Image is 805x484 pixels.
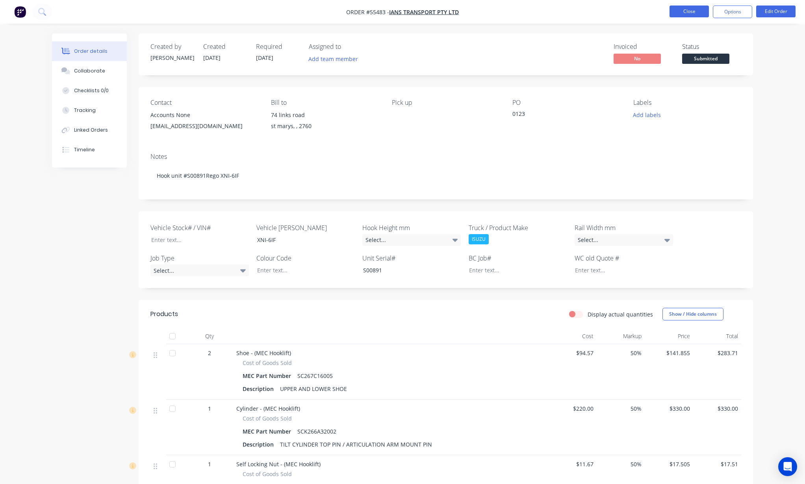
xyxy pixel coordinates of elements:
span: $17.51 [696,460,738,468]
button: Add team member [304,54,362,64]
div: Created by [150,43,194,50]
div: [EMAIL_ADDRESS][DOMAIN_NAME] [150,121,258,132]
div: Notes [150,153,741,160]
label: Job Type [150,253,249,263]
span: $220.00 [551,404,594,413]
span: $94.57 [551,349,594,357]
div: 74 links road [271,110,379,121]
label: WC old Quote # [575,253,673,263]
div: Cost [548,328,597,344]
span: 50% [600,349,642,357]
div: XNI-6IF [251,234,349,246]
div: Select... [362,234,461,246]
div: Collaborate [74,67,105,74]
div: Checklists 0/0 [74,87,109,94]
span: Submitted [682,54,729,63]
div: Select... [575,234,673,246]
div: SC267C16005 [294,370,336,382]
div: Order details [74,48,108,55]
div: Description [243,439,277,450]
span: Cylinder - (MEC Hooklift) [236,405,300,412]
div: Created [203,43,247,50]
span: Cost of Goods Sold [243,470,292,478]
div: Price [645,328,693,344]
div: UPPER AND LOWER SHOE [277,383,350,395]
label: Vehicle [PERSON_NAME] [256,223,355,233]
button: Add labels [629,110,665,120]
div: Accounts None [150,110,258,121]
label: Truck / Product Make [469,223,567,233]
span: $283.71 [696,349,738,357]
div: Open Intercom Messenger [778,457,797,476]
div: 0123 [512,110,611,121]
div: PO [512,99,620,106]
span: [DATE] [203,54,221,61]
div: Status [682,43,741,50]
label: Hook Height mm [362,223,461,233]
div: st marys, , 2760 [271,121,379,132]
span: 50% [600,404,642,413]
span: 1 [208,404,211,413]
div: TILT CYLINDER TOP PIN / ARTICULATION ARM MOUNT PIN [277,439,435,450]
span: No [614,54,661,63]
div: MEC Part Number [243,370,294,382]
button: Order details [52,41,127,61]
div: Pick up [392,99,500,106]
button: Linked Orders [52,120,127,140]
span: 2 [208,349,211,357]
span: Order #55483 - [346,8,389,16]
span: $330.00 [648,404,690,413]
div: 74 links roadst marys, , 2760 [271,110,379,135]
div: Description [243,383,277,395]
div: Hook unit #S00891Rego XNI-6IF [150,164,741,188]
button: Edit Order [756,6,796,17]
label: Vehicle Stock# / VIN# [150,223,249,233]
div: Bill to [271,99,379,106]
label: Colour Code [256,253,355,263]
label: Rail Width mm [575,223,673,233]
div: SCK266A32002 [294,426,339,437]
button: Checklists 0/0 [52,81,127,101]
span: $11.67 [551,460,594,468]
div: Tracking [74,107,96,114]
span: 1 [208,460,211,468]
div: Select... [150,264,249,276]
a: Ians Transport Pty Ltd [389,8,459,16]
button: Submitted [682,54,729,65]
button: Close [670,6,709,17]
div: Accounts None[EMAIL_ADDRESS][DOMAIN_NAME] [150,110,258,135]
button: Timeline [52,140,127,160]
div: Required [256,43,299,50]
button: Tracking [52,101,127,120]
div: Qty [186,328,233,344]
span: Self Locking Nut - (MEC Hooklift) [236,460,321,468]
div: ISUZU [469,234,489,244]
div: Linked Orders [74,127,108,134]
div: S00891 [357,264,455,276]
div: Contact [150,99,258,106]
label: Display actual quantities [588,310,653,318]
div: Total [693,328,742,344]
label: Unit Serial# [362,253,461,263]
div: Timeline [74,146,95,153]
div: Assigned to [309,43,388,50]
span: Cost of Goods Sold [243,414,292,423]
label: BC Job# [469,253,567,263]
button: Show / Hide columns [662,308,723,320]
button: Add team member [309,54,362,64]
span: Shoe - (MEC Hooklift) [236,349,291,357]
span: $330.00 [696,404,738,413]
span: [DATE] [256,54,273,61]
div: Markup [597,328,645,344]
span: Cost of Goods Sold [243,359,292,367]
button: Options [713,6,752,18]
img: Factory [14,6,26,18]
div: Invoiced [614,43,673,50]
div: Labels [633,99,741,106]
button: Collaborate [52,61,127,81]
span: 50% [600,460,642,468]
div: MEC Part Number [243,426,294,437]
span: $17.505 [648,460,690,468]
div: [PERSON_NAME] [150,54,194,62]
